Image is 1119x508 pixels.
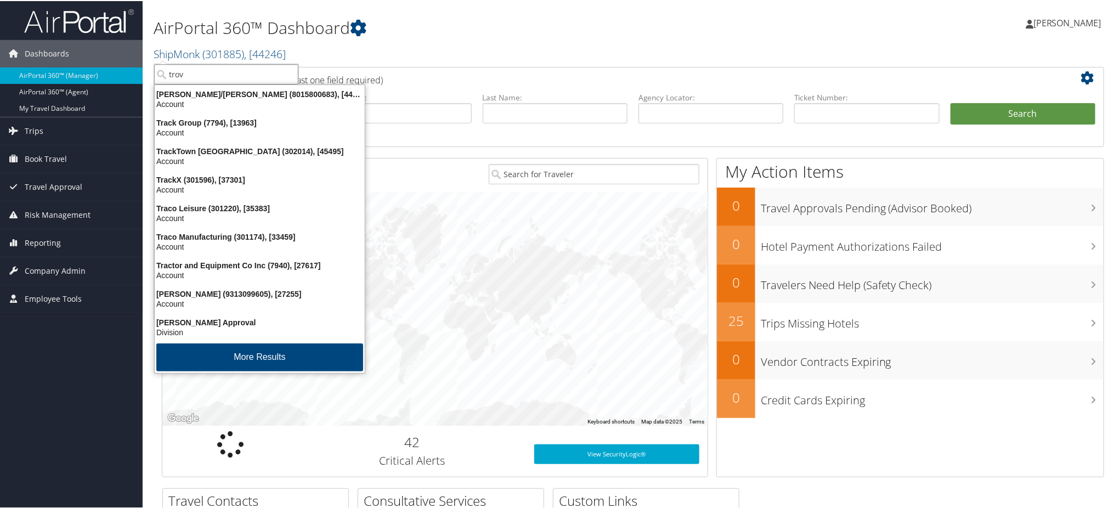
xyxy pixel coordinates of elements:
button: Keyboard shortcuts [587,417,635,425]
span: Book Travel [25,144,67,172]
a: [PERSON_NAME] [1026,5,1112,38]
a: 0Vendor Contracts Expiring [717,340,1104,379]
h3: Hotel Payment Authorizations Failed [761,233,1104,253]
h3: Travel Approvals Pending (Advisor Booked) [761,194,1104,215]
div: Division [148,326,371,336]
span: , [ 44246 ] [244,46,286,60]
span: (at least one field required) [278,73,383,85]
h3: Trips Missing Hotels [761,309,1104,330]
h3: Critical Alerts [307,452,517,467]
span: [PERSON_NAME] [1033,16,1101,28]
span: Map data ©2025 [641,417,682,424]
div: Tractor and Equipment Co Inc (7940), [27617] [148,259,371,269]
h2: Airtinerary Lookup [171,68,1017,87]
a: Open this area in Google Maps (opens a new window) [165,410,201,425]
span: Company Admin [25,256,86,284]
div: Account [148,212,371,222]
div: Account [148,127,371,137]
div: [PERSON_NAME]/[PERSON_NAME] (8015800683), [4414] [148,88,371,98]
span: Employee Tools [25,284,82,312]
h3: Travelers Need Help (Safety Check) [761,271,1104,292]
span: ( 301885 ) [202,46,244,60]
img: airportal-logo.png [24,7,134,33]
a: 0Travelers Need Help (Safety Check) [717,263,1104,302]
div: [PERSON_NAME] (9313099605), [27255] [148,288,371,298]
label: Last Name: [483,91,628,102]
span: Reporting [25,228,61,256]
h3: Credit Cards Expiring [761,386,1104,407]
span: Travel Approval [25,172,82,200]
label: Agency Locator: [638,91,783,102]
div: Account [148,98,371,108]
h2: 0 [717,234,755,252]
h1: AirPortal 360™ Dashboard [154,15,793,38]
a: 0Travel Approvals Pending (Advisor Booked) [717,187,1104,225]
div: Traco Leisure (301220), [35383] [148,202,371,212]
h3: Vendor Contracts Expiring [761,348,1104,369]
h2: 0 [717,349,755,368]
h2: 0 [717,195,755,214]
div: Account [148,298,371,308]
h1: My Action Items [717,159,1104,182]
input: Search for Traveler [489,163,699,183]
div: Account [148,184,371,194]
div: [PERSON_NAME] Approval [148,317,371,326]
button: More Results [156,342,363,370]
div: Track Group (7794), [13963] [148,117,371,127]
h2: 25 [717,311,755,329]
h2: 0 [717,387,755,406]
label: First Name: [326,91,471,102]
h2: 42 [307,432,517,450]
div: TrackTown [GEOGRAPHIC_DATA] (302014), [45495] [148,145,371,155]
div: Traco Manufacturing (301174), [33459] [148,231,371,241]
div: Account [148,241,371,251]
a: ShipMonk [154,46,286,60]
h2: 0 [717,272,755,291]
span: Dashboards [25,39,69,66]
a: Terms (opens in new tab) [689,417,704,424]
input: Search Accounts [154,63,298,83]
a: 25Trips Missing Hotels [717,302,1104,340]
a: 0Hotel Payment Authorizations Failed [717,225,1104,263]
div: Account [148,269,371,279]
div: TrackX (301596), [37301] [148,174,371,184]
span: Trips [25,116,43,144]
div: Account [148,155,371,165]
a: View SecurityLogic® [534,443,699,463]
a: 0Credit Cards Expiring [717,379,1104,417]
button: Search [951,102,1095,124]
label: Ticket Number: [794,91,939,102]
span: Risk Management [25,200,91,228]
img: Google [165,410,201,425]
